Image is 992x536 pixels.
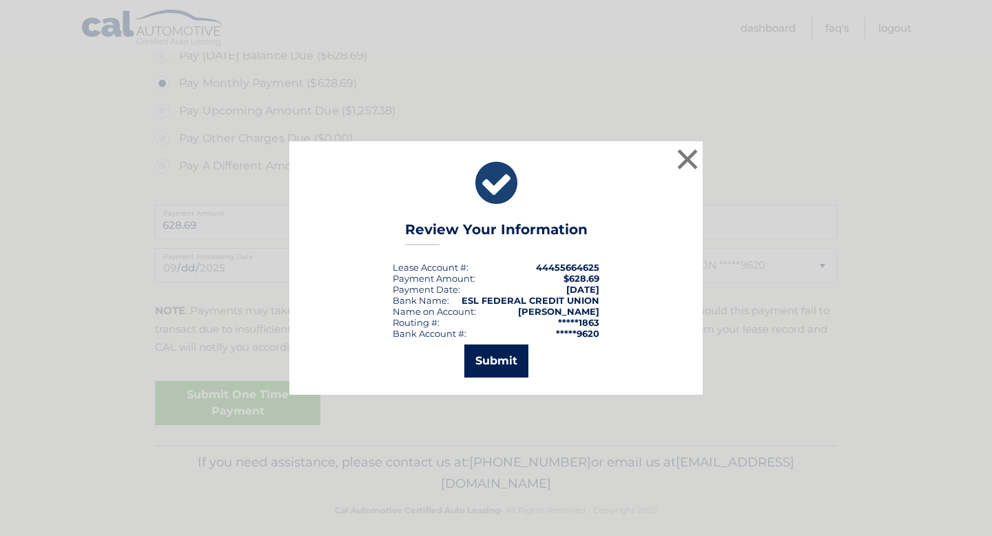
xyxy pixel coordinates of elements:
h3: Review Your Information [405,221,588,245]
div: Routing #: [393,317,440,328]
strong: [PERSON_NAME] [518,306,599,317]
span: Payment Date [393,284,458,295]
div: Bank Name: [393,295,449,306]
strong: ESL FEDERAL CREDIT UNION [462,295,599,306]
div: Lease Account #: [393,262,468,273]
span: [DATE] [566,284,599,295]
span: $628.69 [564,273,599,284]
button: × [674,145,701,173]
div: Bank Account #: [393,328,466,339]
strong: 44455664625 [536,262,599,273]
div: Name on Account: [393,306,476,317]
div: : [393,284,460,295]
button: Submit [464,344,528,378]
div: Payment Amount: [393,273,475,284]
